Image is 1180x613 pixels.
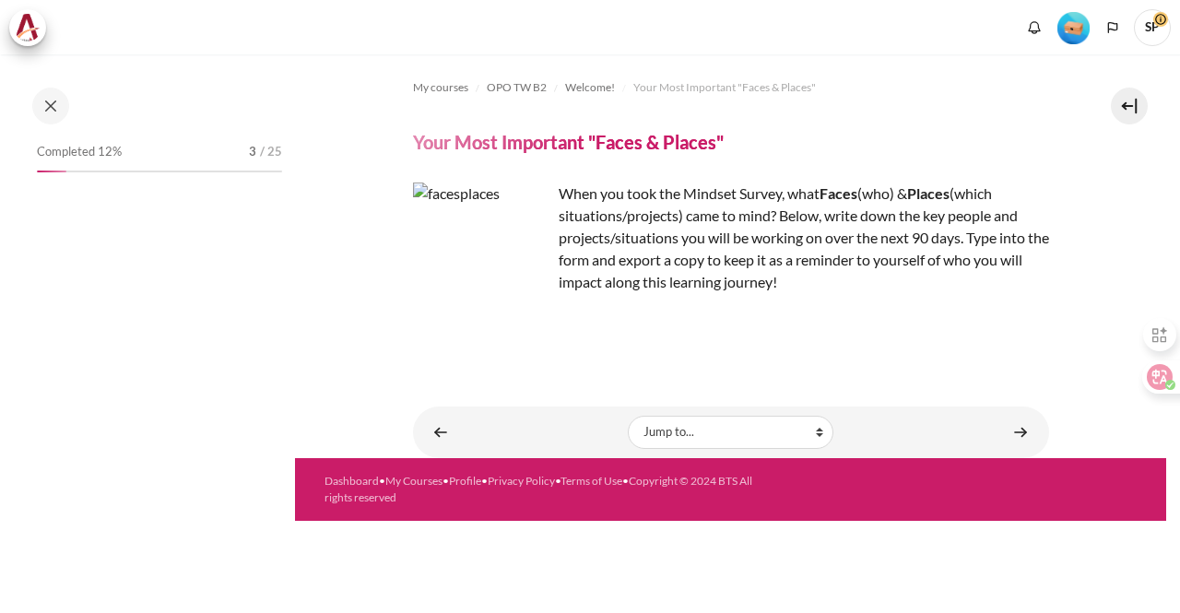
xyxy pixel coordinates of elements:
[422,414,459,450] a: ◄ Download Your Workbook
[413,130,724,154] h4: Your Most Important "Faces & Places"
[1134,9,1171,46] span: SP
[324,473,761,506] div: • • • • •
[413,183,1049,293] p: When you took the Mindset Survey, what (who) & (which situations/projects) came to mind? Below, w...
[413,77,468,99] a: My courses
[1021,14,1048,41] div: Show notification window with no new notifications
[828,184,857,202] strong: aces
[413,350,1049,351] iframe: Your Most Important "Faces & Places"
[449,474,481,488] a: Profile
[633,77,816,99] a: Your Most Important "Faces & Places"
[385,474,442,488] a: My Courses
[560,474,622,488] a: Terms of Use
[413,79,468,96] span: My courses
[260,143,282,161] span: / 25
[488,474,555,488] a: Privacy Policy
[565,79,615,96] span: Welcome!
[1057,10,1090,44] div: Level #1
[37,143,122,161] span: Completed 12%
[9,9,55,46] a: Architeck Architeck
[1002,414,1039,450] a: Your Buddy Group! ►
[487,77,547,99] a: OPO TW B2
[324,474,379,488] a: Dashboard
[37,171,66,172] div: 12%
[487,79,547,96] span: OPO TW B2
[413,73,1049,102] nav: Navigation bar
[1099,14,1127,41] button: Languages
[633,79,816,96] span: Your Most Important "Faces & Places"
[249,143,256,161] span: 3
[907,184,950,202] strong: Places
[820,184,828,202] strong: F
[413,183,551,320] img: facesplaces
[15,14,41,41] img: Architeck
[565,77,615,99] a: Welcome!
[1050,10,1097,44] a: Level #1
[1134,9,1171,46] a: User menu
[1057,12,1090,44] img: Level #1
[295,54,1166,458] section: Content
